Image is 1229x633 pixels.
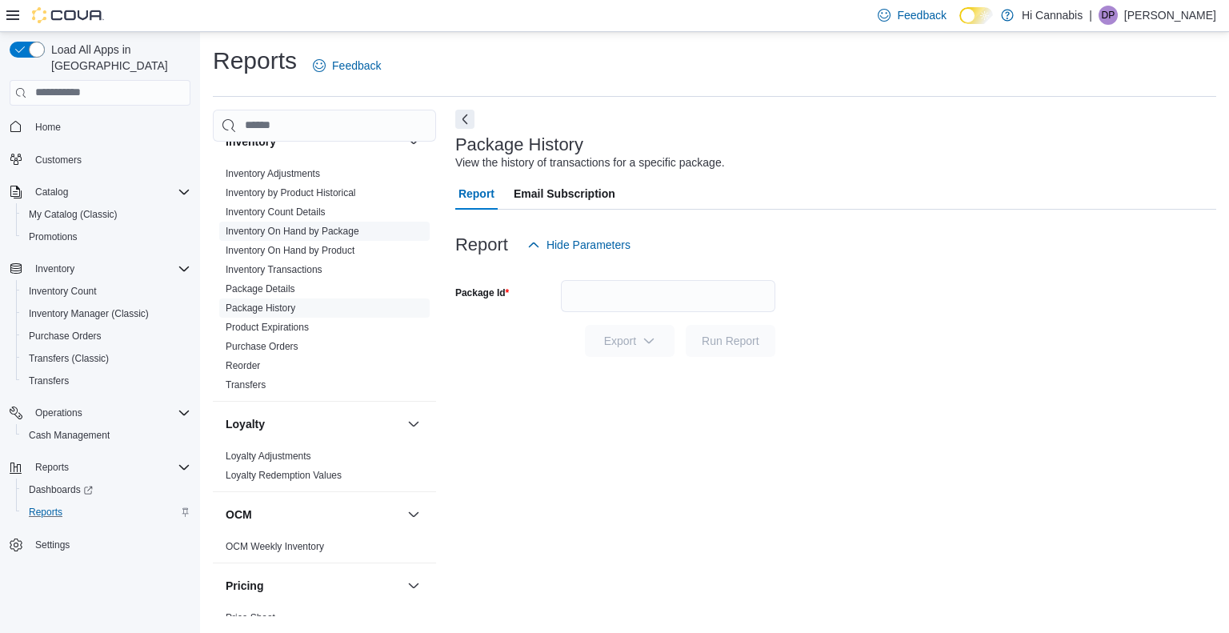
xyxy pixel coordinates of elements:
[22,227,190,246] span: Promotions
[29,208,118,221] span: My Catalog (Classic)
[226,451,311,462] a: Loyalty Adjustments
[213,164,436,401] div: Inventory
[10,109,190,599] nav: Complex example
[3,148,197,171] button: Customers
[22,227,84,246] a: Promotions
[226,340,298,353] span: Purchase Orders
[35,186,68,198] span: Catalog
[702,333,759,349] span: Run Report
[1089,6,1092,25] p: |
[29,150,190,170] span: Customers
[455,110,474,129] button: Next
[29,375,69,387] span: Transfers
[404,576,423,595] button: Pricing
[455,135,583,154] h3: Package History
[226,263,322,276] span: Inventory Transactions
[226,283,295,294] a: Package Details
[226,470,342,481] a: Loyalty Redemption Values
[226,578,263,594] h3: Pricing
[22,371,190,391] span: Transfers
[29,285,97,298] span: Inventory Count
[3,115,197,138] button: Home
[686,325,775,357] button: Run Report
[22,282,190,301] span: Inventory Count
[29,535,76,555] a: Settings
[1099,6,1118,25] div: Desmond Prior
[1102,6,1115,25] span: DP
[226,507,401,523] button: OCM
[45,42,190,74] span: Load All Apps in [GEOGRAPHIC_DATA]
[16,479,197,501] a: Dashboards
[213,447,436,491] div: Loyalty
[29,506,62,519] span: Reports
[22,480,190,499] span: Dashboards
[3,402,197,424] button: Operations
[29,230,78,243] span: Promotions
[226,416,265,432] h3: Loyalty
[16,347,197,370] button: Transfers (Classic)
[404,132,423,151] button: Inventory
[22,426,190,445] span: Cash Management
[1124,6,1216,25] p: [PERSON_NAME]
[226,359,260,372] span: Reorder
[226,167,320,180] span: Inventory Adjustments
[226,507,252,523] h3: OCM
[16,203,197,226] button: My Catalog (Classic)
[226,282,295,295] span: Package Details
[16,370,197,392] button: Transfers
[332,58,381,74] span: Feedback
[226,469,342,482] span: Loyalty Redemption Values
[29,182,190,202] span: Catalog
[226,206,326,218] span: Inventory Count Details
[226,416,401,432] button: Loyalty
[226,225,359,238] span: Inventory On Hand by Package
[226,360,260,371] a: Reorder
[213,537,436,563] div: OCM
[29,150,88,170] a: Customers
[226,321,309,334] span: Product Expirations
[226,541,324,552] a: OCM Weekly Inventory
[29,403,89,423] button: Operations
[29,307,149,320] span: Inventory Manager (Classic)
[455,235,508,254] h3: Report
[1022,6,1083,25] p: Hi Cannabis
[226,379,266,391] a: Transfers
[29,535,190,555] span: Settings
[226,611,275,624] span: Price Sheet
[226,322,309,333] a: Product Expirations
[16,424,197,447] button: Cash Management
[29,483,93,496] span: Dashboards
[29,118,67,137] a: Home
[35,539,70,551] span: Settings
[226,302,295,314] a: Package History
[546,237,631,253] span: Hide Parameters
[306,50,387,82] a: Feedback
[22,327,108,346] a: Purchase Orders
[22,349,190,368] span: Transfers (Classic)
[35,461,69,474] span: Reports
[35,154,82,166] span: Customers
[226,341,298,352] a: Purchase Orders
[29,117,190,137] span: Home
[404,505,423,524] button: OCM
[959,7,993,24] input: Dark Mode
[3,533,197,556] button: Settings
[22,480,99,499] a: Dashboards
[29,259,81,278] button: Inventory
[404,415,423,434] button: Loyalty
[22,205,190,224] span: My Catalog (Classic)
[226,612,275,623] a: Price Sheet
[35,407,82,419] span: Operations
[226,379,266,391] span: Transfers
[29,259,190,278] span: Inventory
[226,578,401,594] button: Pricing
[594,325,665,357] span: Export
[3,456,197,479] button: Reports
[29,429,110,442] span: Cash Management
[458,178,494,210] span: Report
[29,403,190,423] span: Operations
[29,458,190,477] span: Reports
[22,349,115,368] a: Transfers (Classic)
